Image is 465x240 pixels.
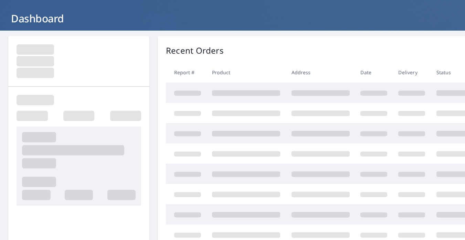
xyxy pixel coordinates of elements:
[207,62,286,83] th: Product
[166,62,207,83] th: Report #
[166,44,224,57] p: Recent Orders
[8,11,457,25] h1: Dashboard
[286,62,355,83] th: Address
[355,62,393,83] th: Date
[393,62,431,83] th: Delivery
